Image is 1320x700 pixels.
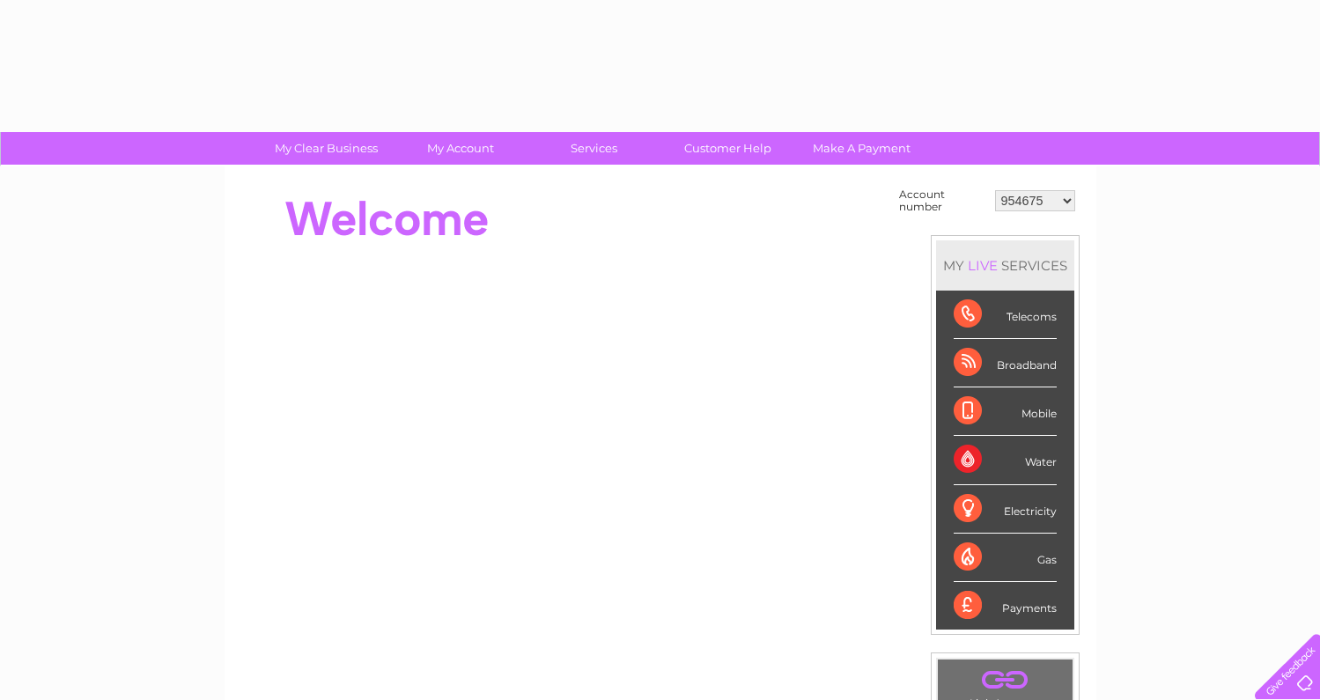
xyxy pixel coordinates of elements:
div: Broadband [954,339,1057,387]
a: My Account [387,132,533,165]
a: Make A Payment [789,132,934,165]
div: Electricity [954,485,1057,534]
div: Mobile [954,387,1057,436]
div: Payments [954,582,1057,630]
div: Water [954,436,1057,484]
a: Services [521,132,667,165]
td: Account number [895,184,991,217]
div: LIVE [964,257,1001,274]
div: Telecoms [954,291,1057,339]
a: My Clear Business [254,132,399,165]
a: Customer Help [655,132,800,165]
div: MY SERVICES [936,240,1074,291]
a: . [942,664,1068,695]
div: Gas [954,534,1057,582]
